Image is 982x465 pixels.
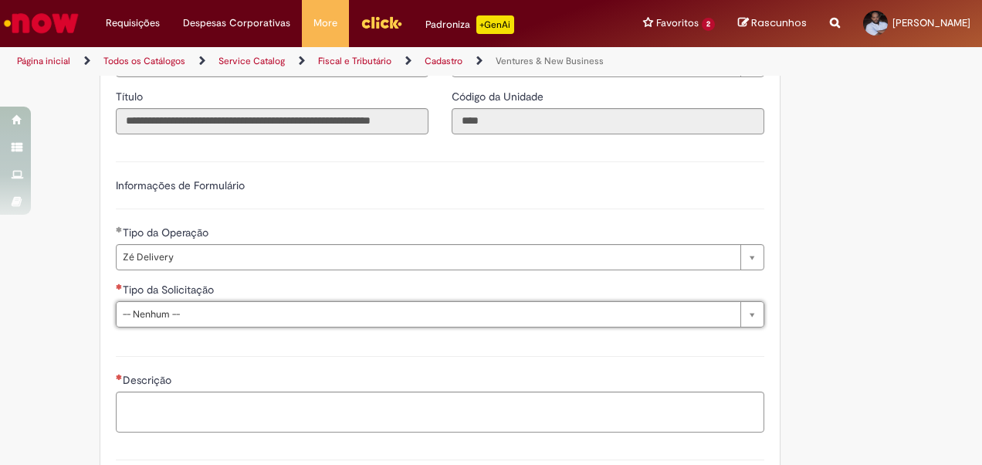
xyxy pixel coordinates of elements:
span: Necessários [116,374,123,380]
a: Página inicial [17,55,70,67]
span: Favoritos [656,15,699,31]
span: 2 [702,18,715,31]
input: Título [116,108,428,134]
ul: Trilhas de página [12,47,643,76]
span: Obrigatório Preenchido [116,226,123,232]
span: Rascunhos [751,15,807,30]
img: click_logo_yellow_360x200.png [361,11,402,34]
a: Fiscal e Tributário [318,55,391,67]
a: Ventures & New Business [496,55,604,67]
span: Zé Delivery [123,245,733,270]
textarea: Descrição [116,392,764,433]
img: ServiceNow [2,8,81,39]
label: Informações de Formulário [116,178,245,192]
span: Somente leitura - Código da Unidade [452,90,547,104]
span: -- Nenhum -- [123,302,733,327]
span: Tipo da Solicitação [123,283,217,297]
a: Cadastro [425,55,462,67]
p: +GenAi [476,15,514,34]
span: Despesas Corporativas [183,15,290,31]
span: More [313,15,337,31]
span: [PERSON_NAME] [892,16,970,29]
a: Service Catalog [218,55,285,67]
span: Tipo da Operação [123,226,212,239]
div: Padroniza [425,15,514,34]
span: Somente leitura - Título [116,90,146,104]
label: Somente leitura - Código da Unidade [452,89,547,104]
span: Requisições [106,15,160,31]
a: Rascunhos [738,16,807,31]
label: Somente leitura - Título [116,89,146,104]
span: Necessários [116,283,123,290]
span: Descrição [123,373,174,387]
a: Todos os Catálogos [103,55,185,67]
input: Código da Unidade [452,108,764,134]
